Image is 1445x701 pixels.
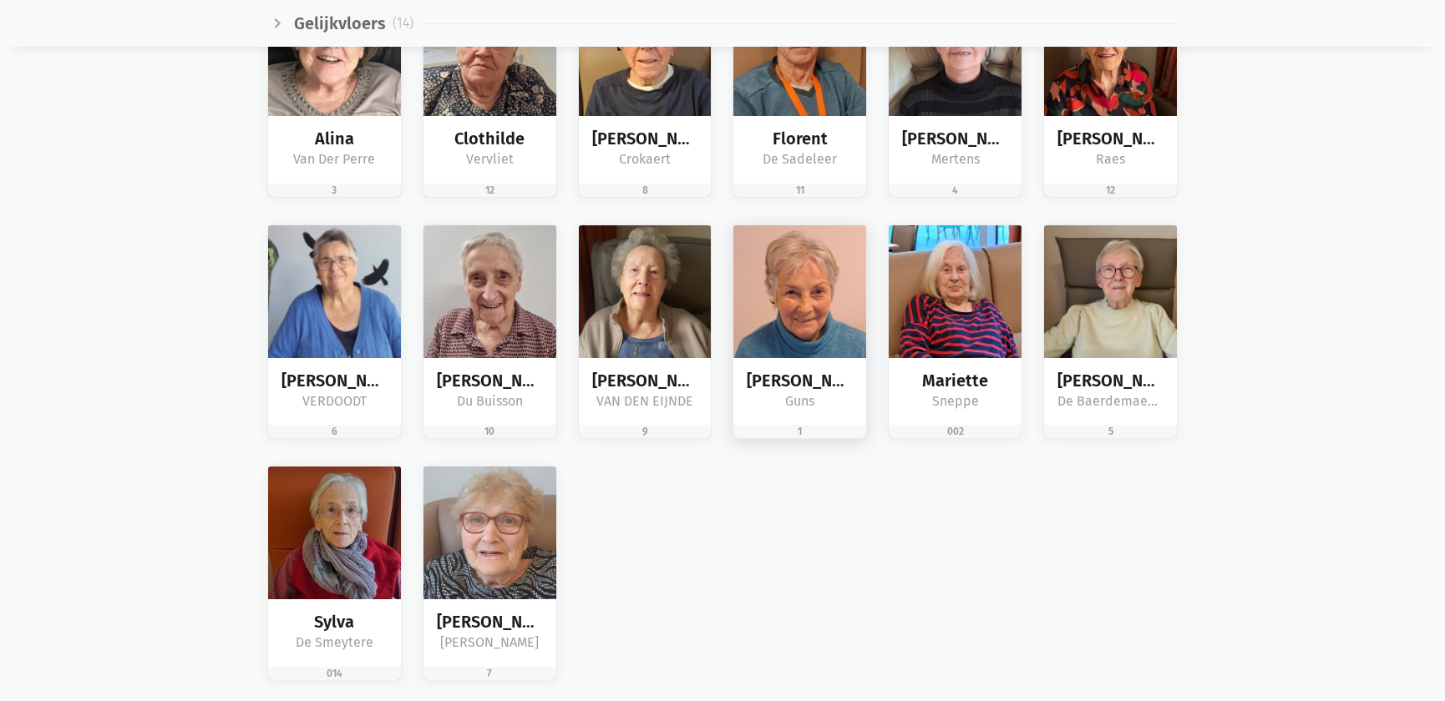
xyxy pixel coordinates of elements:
[268,184,401,197] div: 3
[437,371,543,391] div: [PERSON_NAME]
[423,425,556,438] div: 10
[1044,225,1177,358] img: bewoner afbeelding
[437,391,543,412] div: Du Buisson
[281,632,388,653] div: De Smeytere
[747,391,853,412] div: Guns
[889,184,1022,197] div: 4
[592,391,698,412] div: VAN DEN EIJNDE
[423,466,556,599] img: bewoner afbeelding
[1044,425,1177,438] div: 5
[902,129,1008,149] div: [PERSON_NAME]
[281,391,388,412] div: VERDOODT
[747,149,853,170] div: De Sadeleer
[579,425,712,438] div: 9
[592,149,698,170] div: Crokaert
[592,371,698,391] div: [PERSON_NAME] [PERSON_NAME]
[733,184,866,197] div: 11
[902,371,1008,391] div: Mariette
[1057,129,1164,149] div: [PERSON_NAME]
[267,466,402,680] a: bewoner afbeelding Sylva De Smeytere 014
[1043,224,1178,439] a: bewoner afbeelding [PERSON_NAME] De Baerdemaeker 5
[579,184,712,197] div: 8
[1044,184,1177,197] div: 12
[888,224,1022,439] a: bewoner afbeelding Mariette Sneppe 002
[423,667,556,680] div: 7
[281,371,388,391] div: [PERSON_NAME]
[267,224,402,439] a: bewoner afbeelding [PERSON_NAME] VERDOODT 6
[437,129,543,149] div: Clothilde
[889,425,1022,438] div: 002
[902,149,1008,170] div: Mertens
[733,225,866,358] img: bewoner afbeelding
[423,224,557,439] a: bewoner afbeelding [PERSON_NAME] Du Buisson 10
[1057,391,1164,412] div: De Baerdemaeker
[1057,149,1164,170] div: Raes
[281,129,388,149] div: Alina
[281,149,388,170] div: Van Der Perre
[268,225,401,358] img: bewoner afbeelding
[733,425,866,438] div: 1
[578,224,712,439] a: bewoner afbeelding [PERSON_NAME] [PERSON_NAME] VAN DEN EIJNDE 9
[423,225,556,358] img: bewoner afbeelding
[747,371,853,391] div: [PERSON_NAME] [PERSON_NAME]
[579,225,712,358] img: bewoner afbeelding
[267,13,413,33] a: chevron_right Gelijkvloers(14)
[393,16,413,31] small: (14)
[592,129,698,149] div: [PERSON_NAME]
[437,613,543,632] div: [PERSON_NAME]
[268,466,401,599] img: bewoner afbeelding
[437,149,543,170] div: Vervliet
[902,391,1008,412] div: Sneppe
[267,13,287,33] i: chevron_right
[423,184,556,197] div: 12
[281,613,388,632] div: Sylva
[889,225,1022,358] img: bewoner afbeelding
[268,425,401,438] div: 6
[268,667,401,680] div: 014
[733,224,867,439] a: bewoner afbeelding [PERSON_NAME] [PERSON_NAME] Guns 1
[437,632,543,653] div: [PERSON_NAME]
[1057,371,1164,391] div: [PERSON_NAME]
[747,129,853,149] div: Florent
[423,466,557,680] a: bewoner afbeelding [PERSON_NAME] [PERSON_NAME] 7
